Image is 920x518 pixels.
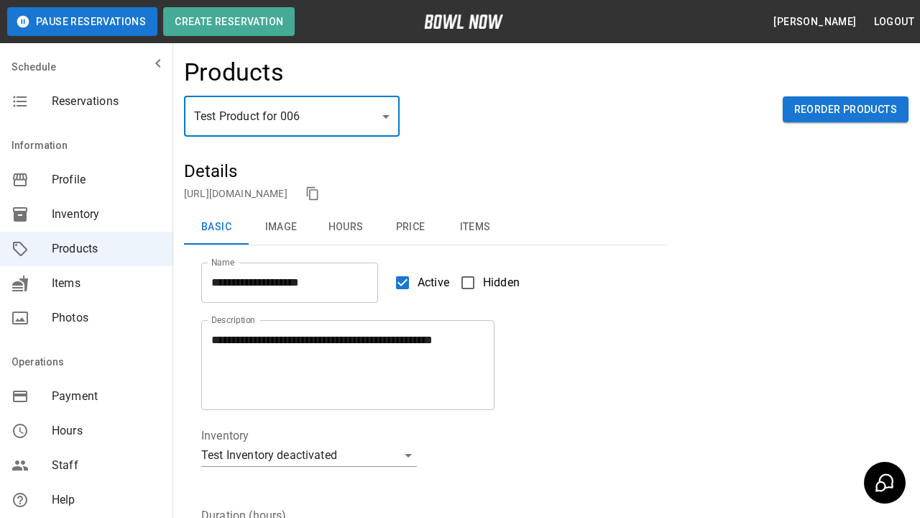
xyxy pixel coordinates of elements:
[52,240,161,258] span: Products
[52,275,161,292] span: Items
[378,210,443,245] button: Price
[868,9,920,35] button: Logout
[443,210,507,245] button: Items
[424,14,503,29] img: logo
[313,210,378,245] button: Hours
[418,274,449,291] span: Active
[249,210,313,245] button: Image
[52,309,161,327] span: Photos
[768,9,862,35] button: [PERSON_NAME]
[52,171,161,188] span: Profile
[52,457,161,474] span: Staff
[184,160,667,183] h5: Details
[184,210,249,245] button: Basic
[483,274,520,291] span: Hidden
[302,183,323,204] button: copy link
[201,444,417,467] div: Test Inventory deactivated
[163,7,295,36] button: Create Reservation
[52,93,161,110] span: Reservations
[52,206,161,223] span: Inventory
[184,210,667,245] div: basic tabs example
[7,7,157,36] button: Pause Reservations
[184,96,400,137] div: Test Product for 006
[52,388,161,405] span: Payment
[184,58,284,88] h4: Products
[52,422,161,440] span: Hours
[184,188,287,199] a: [URL][DOMAIN_NAME]
[453,268,520,298] label: Hidden products will not be visible to customers. You can still create and use them for bookings.
[783,96,908,123] button: Reorder Products
[201,427,249,444] legend: Inventory
[52,491,161,509] span: Help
